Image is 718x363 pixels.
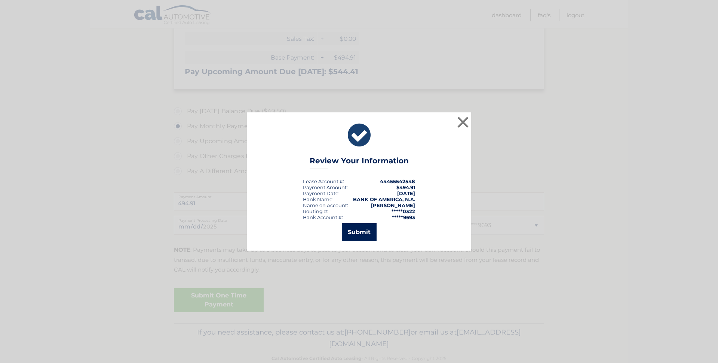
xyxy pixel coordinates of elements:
[303,202,348,208] div: Name on Account:
[371,202,415,208] strong: [PERSON_NAME]
[353,196,415,202] strong: BANK OF AMERICA, N.A.
[380,178,415,184] strong: 44455542548
[303,184,348,190] div: Payment Amount:
[303,208,328,214] div: Routing #:
[342,223,377,241] button: Submit
[396,184,415,190] span: $494.91
[303,190,340,196] div: :
[455,115,470,130] button: ×
[397,190,415,196] span: [DATE]
[303,178,344,184] div: Lease Account #:
[303,214,343,220] div: Bank Account #:
[303,190,338,196] span: Payment Date
[303,196,334,202] div: Bank Name:
[310,156,409,169] h3: Review Your Information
